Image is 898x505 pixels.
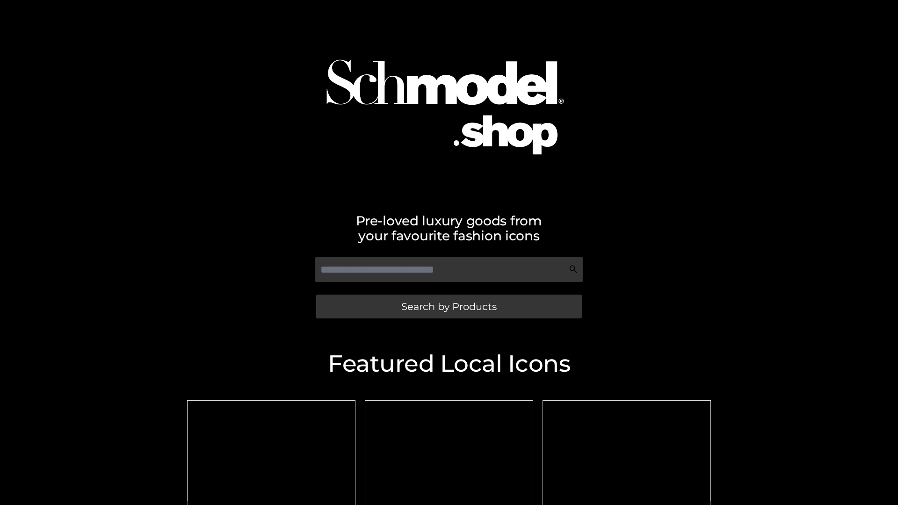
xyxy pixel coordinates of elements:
h2: Featured Local Icons​ [182,352,716,375]
a: Search by Products [316,295,582,318]
span: Search by Products [401,302,497,311]
img: Search Icon [569,265,578,274]
h2: Pre-loved luxury goods from your favourite fashion icons [182,213,716,243]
